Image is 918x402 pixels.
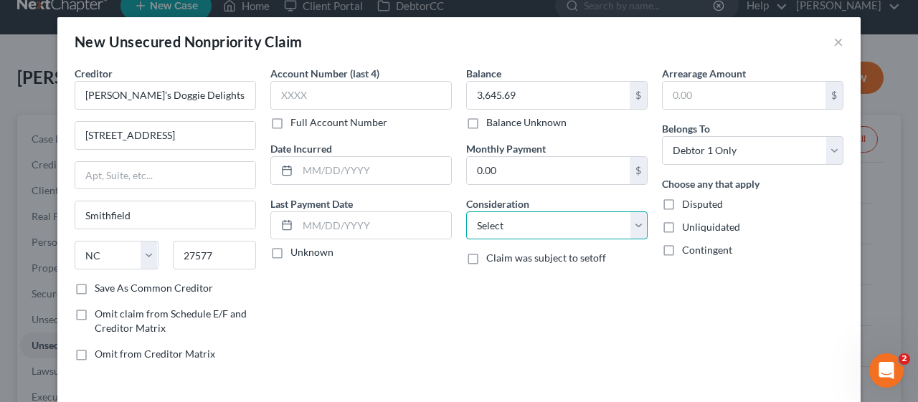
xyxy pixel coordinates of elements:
iframe: Intercom live chat [869,353,904,388]
span: Omit from Creditor Matrix [95,348,215,360]
label: Account Number (last 4) [270,66,379,81]
input: 0.00 [467,157,630,184]
span: Creditor [75,67,113,80]
span: Disputed [682,198,723,210]
input: Enter zip... [173,241,257,269]
div: $ [825,82,843,109]
span: Belongs To [662,123,710,135]
label: Balance Unknown [486,115,567,130]
label: Unknown [290,245,333,259]
label: Monthly Payment [466,141,546,156]
label: Balance [466,66,501,81]
label: Date Incurred [270,141,332,156]
input: MM/DD/YYYY [298,157,451,184]
span: Omit claim from Schedule E/F and Creditor Matrix [95,307,247,334]
div: $ [630,157,647,184]
input: 0.00 [663,82,825,109]
span: Contingent [682,244,732,256]
button: × [833,33,843,50]
span: Unliquidated [682,221,740,233]
input: MM/DD/YYYY [298,212,451,239]
label: Full Account Number [290,115,387,130]
div: New Unsecured Nonpriority Claim [75,32,302,52]
input: Enter city... [75,201,255,229]
input: 0.00 [467,82,630,109]
span: 2 [899,353,910,365]
input: XXXX [270,81,452,110]
label: Consideration [466,196,529,211]
input: Apt, Suite, etc... [75,162,255,189]
label: Arrearage Amount [662,66,746,81]
label: Save As Common Creditor [95,281,213,295]
input: Enter address... [75,122,255,149]
label: Last Payment Date [270,196,353,211]
label: Choose any that apply [662,176,760,191]
input: Search creditor by name... [75,81,256,110]
div: $ [630,82,647,109]
span: Claim was subject to setoff [486,252,606,264]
